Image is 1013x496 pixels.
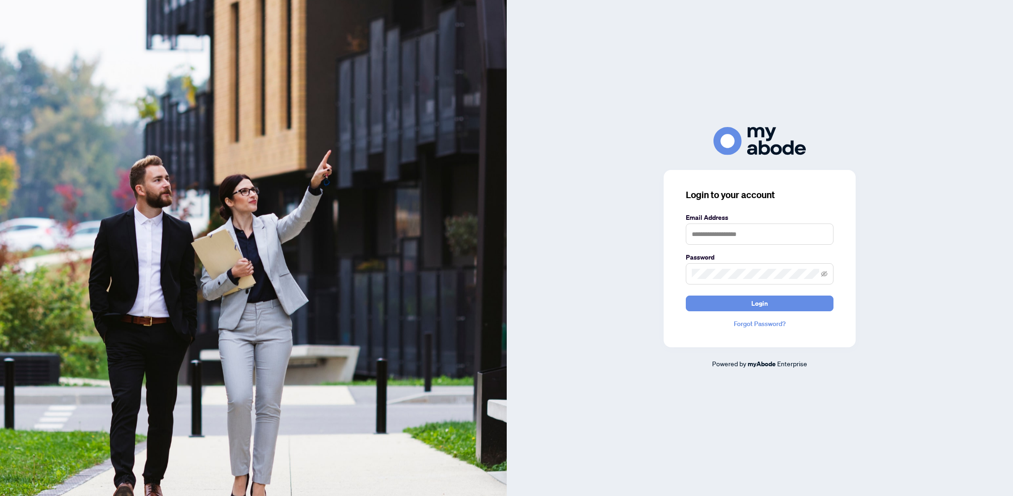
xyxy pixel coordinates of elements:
label: Password [686,252,833,262]
span: Powered by [712,359,746,368]
h3: Login to your account [686,188,833,201]
a: myAbode [748,359,776,369]
label: Email Address [686,212,833,223]
button: Login [686,296,833,311]
span: Login [751,296,768,311]
a: Forgot Password? [686,319,833,329]
span: Enterprise [777,359,807,368]
span: eye-invisible [821,271,827,277]
img: ma-logo [713,127,806,155]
